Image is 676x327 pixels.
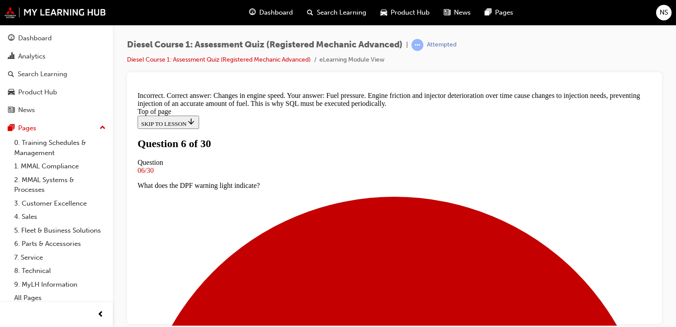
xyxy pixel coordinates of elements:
[18,123,36,133] div: Pages
[259,8,293,18] span: Dashboard
[437,4,478,22] a: news-iconNews
[11,136,109,160] a: 0. Training Schedules & Management
[317,8,366,18] span: Search Learning
[4,93,517,101] p: What does the DPF warning light indicate?
[8,70,14,78] span: search-icon
[4,27,65,41] button: SKIP TO LESSON
[444,7,450,18] span: news-icon
[4,28,109,120] button: DashboardAnalyticsSearch LearningProduct HubNews
[11,237,109,251] a: 6. Parts & Accessories
[11,264,109,278] a: 8. Technical
[307,7,313,18] span: search-icon
[411,39,423,51] span: learningRecordVerb_ATTEMPT-icon
[485,7,492,18] span: pages-icon
[4,70,517,78] div: Question
[4,66,109,82] a: Search Learning
[4,48,109,65] a: Analytics
[4,102,109,118] a: News
[11,160,109,173] a: 1. MMAL Compliance
[8,35,15,43] span: guage-icon
[495,8,513,18] span: Pages
[4,4,517,19] div: Incorrect. Correct answer: Changes in engine speed. Your answer: Fuel pressure. Engine friction a...
[406,40,408,50] span: |
[391,8,430,18] span: Product Hub
[373,4,437,22] a: car-iconProduct Hub
[127,56,311,63] a: Diesel Course 1: Assessment Quiz (Registered Mechanic Advanced)
[11,210,109,224] a: 4. Sales
[11,251,109,265] a: 7. Service
[18,87,57,97] div: Product Hub
[4,120,109,136] button: Pages
[7,32,61,39] span: SKIP TO LESSON
[4,78,517,86] div: 06/30
[97,309,104,320] span: prev-icon
[4,7,106,18] img: mmal
[100,122,106,134] span: up-icon
[300,4,373,22] a: search-iconSearch Learning
[127,40,403,50] span: Diesel Course 1: Assessment Quiz (Registered Mechanic Advanced)
[249,7,256,18] span: guage-icon
[8,53,15,61] span: chart-icon
[11,291,109,305] a: All Pages
[660,8,668,18] span: NS
[18,51,46,62] div: Analytics
[4,30,109,47] a: Dashboard
[11,278,109,292] a: 9. MyLH Information
[8,125,15,132] span: pages-icon
[242,4,300,22] a: guage-iconDashboard
[8,106,15,114] span: news-icon
[454,8,471,18] span: News
[4,19,517,27] div: Top of page
[8,89,15,97] span: car-icon
[427,41,457,49] div: Attempted
[4,50,517,62] h1: Question 6 of 30
[11,224,109,237] a: 5. Fleet & Business Solutions
[11,197,109,210] a: 3. Customer Excellence
[4,84,109,101] a: Product Hub
[380,7,387,18] span: car-icon
[18,69,67,79] div: Search Learning
[478,4,520,22] a: pages-iconPages
[11,173,109,197] a: 2. MMAL Systems & Processes
[18,105,35,115] div: News
[656,5,672,20] button: NS
[319,55,384,65] li: eLearning Module View
[18,33,52,43] div: Dashboard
